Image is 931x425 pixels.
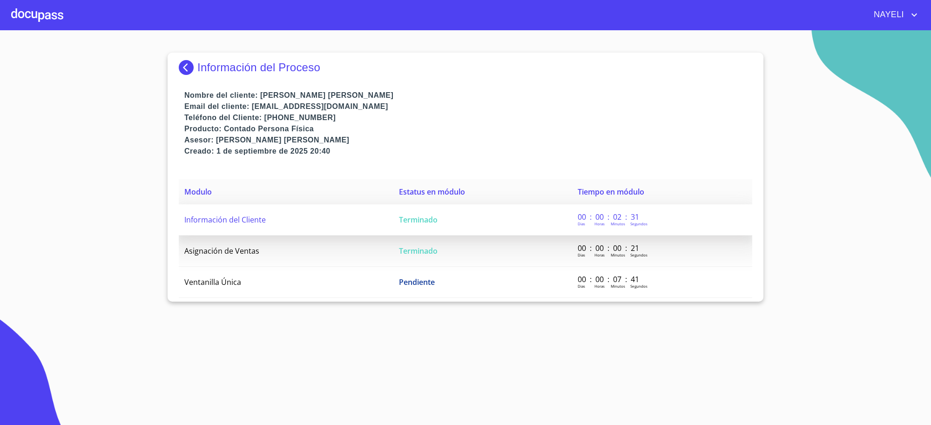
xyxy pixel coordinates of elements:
[578,283,585,289] p: Dias
[184,101,752,112] p: Email del cliente: [EMAIL_ADDRESS][DOMAIN_NAME]
[184,135,752,146] p: Asesor: [PERSON_NAME] [PERSON_NAME]
[867,7,909,22] span: NAYELI
[399,187,465,197] span: Estatus en módulo
[867,7,920,22] button: account of current user
[578,212,641,222] p: 00 : 00 : 02 : 31
[184,277,241,287] span: Ventanilla Única
[179,60,752,75] div: Información del Proceso
[594,283,605,289] p: Horas
[184,112,752,123] p: Teléfono del Cliente: [PHONE_NUMBER]
[197,61,320,74] p: Información del Proceso
[179,60,197,75] img: Docupass spot blue
[184,187,212,197] span: Modulo
[594,252,605,257] p: Horas
[578,221,585,226] p: Dias
[630,252,648,257] p: Segundos
[184,123,752,135] p: Producto: Contado Persona Física
[611,221,625,226] p: Minutos
[578,187,644,197] span: Tiempo en módulo
[399,246,438,256] span: Terminado
[630,283,648,289] p: Segundos
[578,274,641,284] p: 00 : 00 : 07 : 41
[578,252,585,257] p: Dias
[184,215,266,225] span: Información del Cliente
[578,243,641,253] p: 00 : 00 : 00 : 21
[184,146,752,157] p: Creado: 1 de septiembre de 2025 20:40
[611,283,625,289] p: Minutos
[630,221,648,226] p: Segundos
[611,252,625,257] p: Minutos
[184,246,259,256] span: Asignación de Ventas
[399,215,438,225] span: Terminado
[399,277,435,287] span: Pendiente
[594,221,605,226] p: Horas
[184,90,752,101] p: Nombre del cliente: [PERSON_NAME] [PERSON_NAME]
